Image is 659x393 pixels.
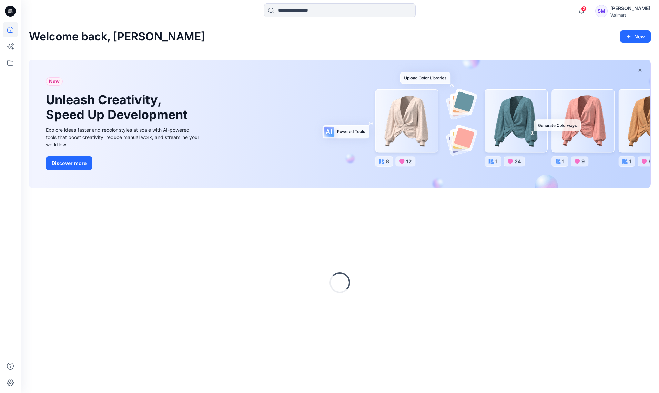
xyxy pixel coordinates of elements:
[620,30,651,43] button: New
[46,156,201,170] a: Discover more
[29,30,205,43] h2: Welcome back, [PERSON_NAME]
[581,6,587,11] span: 2
[46,156,92,170] button: Discover more
[46,126,201,148] div: Explore ideas faster and recolor styles at scale with AI-powered tools that boost creativity, red...
[595,5,608,17] div: SM
[610,4,650,12] div: [PERSON_NAME]
[610,12,650,18] div: Walmart
[49,77,60,86] span: New
[46,92,191,122] h1: Unleash Creativity, Speed Up Development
